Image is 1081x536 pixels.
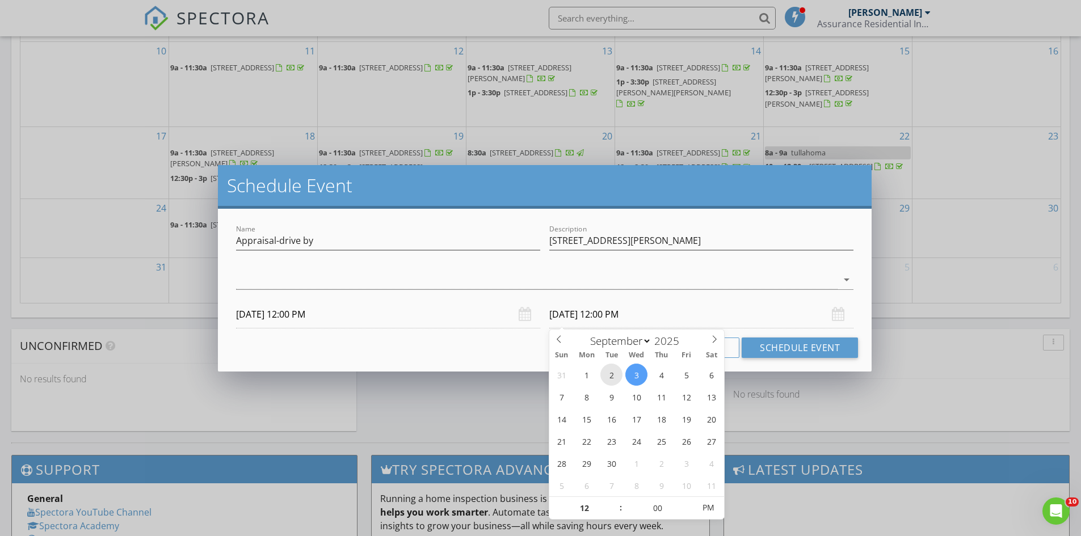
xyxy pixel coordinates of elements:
span: Wed [624,352,649,359]
input: Select date [236,301,540,328]
span: September 22, 2025 [575,430,598,452]
span: September 23, 2025 [600,430,622,452]
span: September 11, 2025 [650,386,672,408]
span: October 2, 2025 [650,452,672,474]
span: September 16, 2025 [600,408,622,430]
span: October 11, 2025 [700,474,722,496]
span: : [619,496,622,519]
span: September 17, 2025 [625,408,647,430]
span: September 18, 2025 [650,408,672,430]
span: September 2, 2025 [600,364,622,386]
span: September 30, 2025 [600,452,622,474]
span: September 25, 2025 [650,430,672,452]
span: October 3, 2025 [675,452,697,474]
span: September 27, 2025 [700,430,722,452]
span: September 14, 2025 [550,408,573,430]
i: arrow_drop_down [840,273,853,286]
span: September 4, 2025 [650,364,672,386]
span: September 19, 2025 [675,408,697,430]
span: Sat [699,352,724,359]
span: Tue [599,352,624,359]
span: October 8, 2025 [625,474,647,496]
span: September 3, 2025 [625,364,647,386]
span: October 1, 2025 [625,452,647,474]
span: October 4, 2025 [700,452,722,474]
span: September 8, 2025 [575,386,598,408]
span: October 9, 2025 [650,474,672,496]
span: Sun [549,352,574,359]
iframe: Intercom live chat [1042,497,1070,525]
span: October 10, 2025 [675,474,697,496]
span: September 9, 2025 [600,386,622,408]
span: 10 [1066,497,1079,507]
span: September 10, 2025 [625,386,647,408]
span: September 1, 2025 [575,364,598,386]
span: October 6, 2025 [575,474,598,496]
input: Select date [549,301,853,328]
span: October 5, 2025 [550,474,573,496]
button: Schedule Event [742,337,858,358]
span: September 21, 2025 [550,430,573,452]
span: September 28, 2025 [550,452,573,474]
input: Year [651,334,689,348]
span: September 26, 2025 [675,430,697,452]
span: Fri [674,352,699,359]
span: September 12, 2025 [675,386,697,408]
span: September 24, 2025 [625,430,647,452]
span: August 31, 2025 [550,364,573,386]
span: September 5, 2025 [675,364,697,386]
span: Mon [574,352,599,359]
h2: Schedule Event [227,174,863,197]
span: September 13, 2025 [700,386,722,408]
span: September 29, 2025 [575,452,598,474]
span: September 20, 2025 [700,408,722,430]
span: September 6, 2025 [700,364,722,386]
span: September 15, 2025 [575,408,598,430]
span: Thu [649,352,674,359]
span: October 7, 2025 [600,474,622,496]
span: Click to toggle [692,496,724,519]
span: September 7, 2025 [550,386,573,408]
